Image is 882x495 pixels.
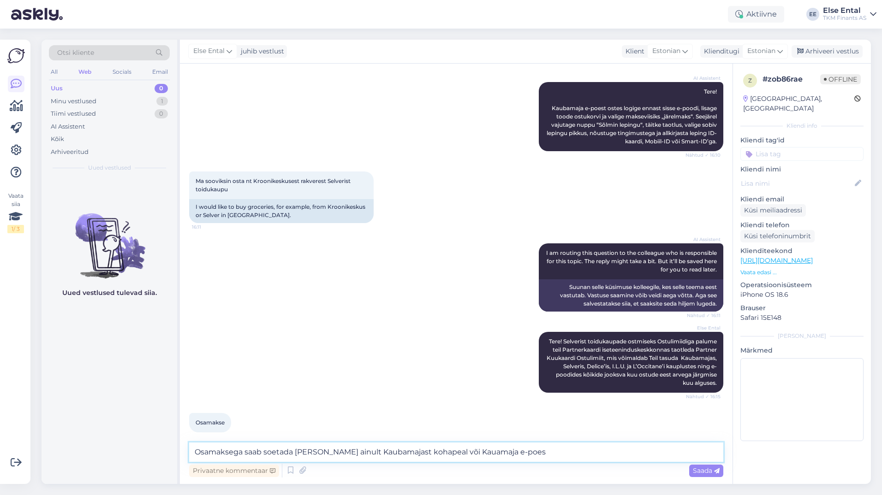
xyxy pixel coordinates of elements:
[51,135,64,144] div: Kõik
[728,6,784,23] div: Aktiivne
[88,164,131,172] span: Uued vestlused
[111,66,133,78] div: Socials
[547,338,718,386] span: Tere! Selverist toidukaupade ostmiseks Ostulimiidiga palume teil Partnerkaardi iseteeninduskeskko...
[686,312,721,319] span: Nähtud ✓ 16:11
[49,66,60,78] div: All
[740,256,813,265] a: [URL][DOMAIN_NAME]
[740,165,864,174] p: Kliendi nimi
[747,46,775,56] span: Estonian
[192,224,226,230] span: 16:11
[740,147,864,161] input: Lisa tag
[740,230,815,242] div: Küsi telefoninumbrit
[51,122,85,131] div: AI Assistent
[192,433,226,440] span: 16:15
[792,45,863,58] div: Arhiveeri vestlus
[150,66,170,78] div: Email
[77,66,93,78] div: Web
[740,122,864,130] div: Kliendi info
[7,225,24,233] div: 1 / 3
[741,178,853,189] input: Lisa nimi
[693,466,720,475] span: Saada
[51,84,63,93] div: Uus
[547,88,718,145] span: Tere! Kaubamaja e-poest ostes logige ennast sisse e-poodi, lisage toode ostukorvi ja valige makse...
[7,47,25,65] img: Askly Logo
[740,194,864,204] p: Kliendi email
[820,74,861,84] span: Offline
[51,147,89,157] div: Arhiveeritud
[686,393,721,400] span: Nähtud ✓ 16:15
[748,77,752,84] span: z
[51,109,96,118] div: Tiimi vestlused
[743,94,854,113] div: [GEOGRAPHIC_DATA], [GEOGRAPHIC_DATA]
[823,7,876,22] a: Else EntalTKM Finants AS
[685,152,721,159] span: Nähtud ✓ 16:10
[57,48,94,58] span: Otsi kliente
[686,236,721,243] span: AI Assistent
[740,303,864,313] p: Brauser
[686,324,721,331] span: Else Ental
[546,249,718,273] span: I am routing this question to the colleague who is responsible for this topic. The reply might ta...
[652,46,680,56] span: Estonian
[763,74,820,85] div: # zob86rae
[740,332,864,340] div: [PERSON_NAME]
[622,47,644,56] div: Klient
[740,246,864,256] p: Klienditeekond
[740,220,864,230] p: Kliendi telefon
[740,290,864,300] p: iPhone OS 18.6
[740,268,864,277] p: Vaata edasi ...
[823,7,866,14] div: Else Ental
[686,75,721,82] span: AI Assistent
[539,279,723,312] div: Suunan selle küsimuse kolleegile, kes selle teema eest vastutab. Vastuse saamine võib veidi aega ...
[237,47,284,56] div: juhib vestlust
[740,204,806,217] div: Küsi meiliaadressi
[155,109,168,118] div: 0
[189,199,374,223] div: I would like to buy groceries, for example, from Kroonikeskus or Selver in [GEOGRAPHIC_DATA].
[700,47,739,56] div: Klienditugi
[62,288,157,298] p: Uued vestlused tulevad siia.
[196,419,225,426] span: Osamakse
[156,97,168,106] div: 1
[196,177,352,193] span: Ma sooviksin osta nt Kroonikeskusest rakverest Selverist toidukaupu
[740,136,864,145] p: Kliendi tag'id
[155,84,168,93] div: 0
[189,465,279,477] div: Privaatne kommentaar
[806,8,819,21] div: EE
[7,192,24,233] div: Vaata siia
[51,97,96,106] div: Minu vestlused
[823,14,866,22] div: TKM Finants AS
[193,46,225,56] span: Else Ental
[189,442,723,462] textarea: Osamaksega saab soetada [PERSON_NAME] ainult Kaubamajast kohapeal või Kauamaja e-poes
[42,197,177,280] img: No chats
[740,313,864,323] p: Safari 15E148
[740,280,864,290] p: Operatsioonisüsteem
[740,346,864,355] p: Märkmed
